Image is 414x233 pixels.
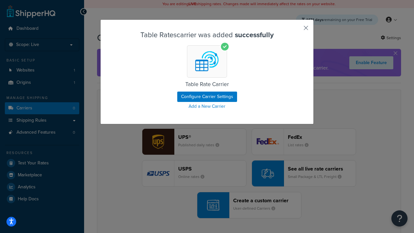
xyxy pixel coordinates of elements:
a: Add a New Carrier [117,102,297,111]
button: Configure Carrier Settings [177,92,237,102]
h5: Table Rate Carrier [121,82,293,88]
strong: successfully [235,29,274,40]
h3: Table Rates carrier was added [117,31,297,39]
img: Table Rates [192,47,222,76]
